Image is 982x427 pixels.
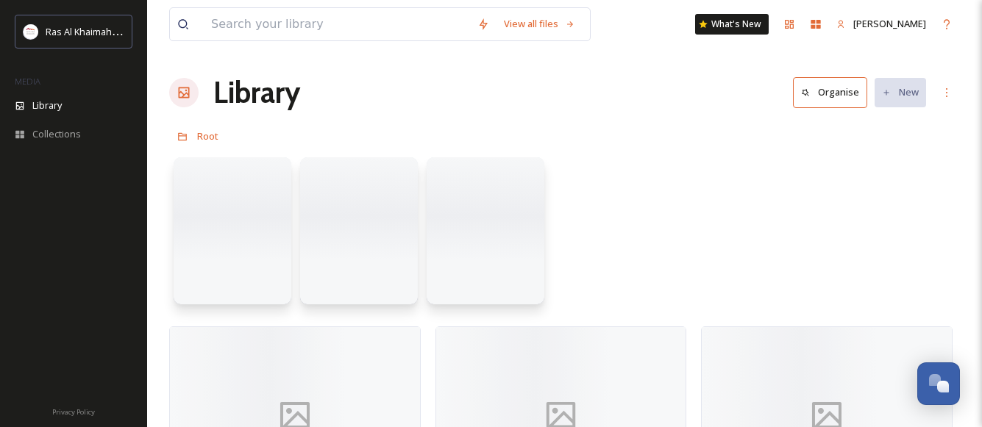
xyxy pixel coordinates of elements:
[917,362,960,405] button: Open Chat
[695,14,769,35] a: What's New
[197,129,218,143] span: Root
[875,78,926,107] button: New
[52,402,95,420] a: Privacy Policy
[52,407,95,417] span: Privacy Policy
[793,77,867,107] button: Organise
[32,127,81,141] span: Collections
[829,10,933,38] a: [PERSON_NAME]
[24,24,38,39] img: Logo_RAKTDA_RGB-01.png
[204,8,470,40] input: Search your library
[46,24,254,38] span: Ras Al Khaimah Tourism Development Authority
[497,10,583,38] a: View all files
[15,76,40,87] span: MEDIA
[853,17,926,30] span: [PERSON_NAME]
[197,127,218,145] a: Root
[32,98,62,112] span: Library
[213,71,300,115] a: Library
